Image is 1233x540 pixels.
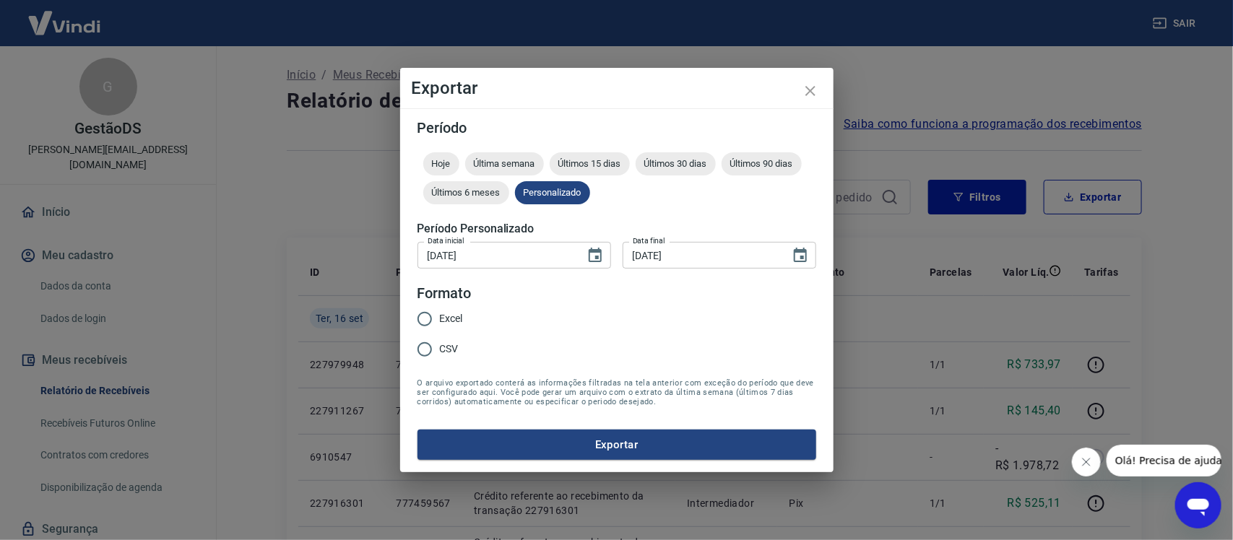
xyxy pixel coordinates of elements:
[465,152,544,175] div: Última semana
[636,152,716,175] div: Últimos 30 dias
[440,341,459,357] span: CSV
[418,430,816,460] button: Exportar
[515,181,590,204] div: Personalizado
[1107,445,1221,476] iframe: Mensagem da empresa
[515,187,590,198] span: Personalizado
[581,241,610,270] button: Choose date, selected date is 15 de set de 2025
[722,152,802,175] div: Últimos 90 dias
[722,158,802,169] span: Últimos 90 dias
[418,283,472,304] legend: Formato
[423,152,459,175] div: Hoje
[1175,482,1221,528] iframe: Botão para abrir a janela de mensagens
[412,79,822,97] h4: Exportar
[550,158,630,169] span: Últimos 15 dias
[9,10,121,22] span: Olá! Precisa de ajuda?
[418,222,816,236] h5: Período Personalizado
[1072,448,1101,476] iframe: Fechar mensagem
[465,158,544,169] span: Última semana
[623,242,780,269] input: DD/MM/YYYY
[418,378,816,406] span: O arquivo exportado conterá as informações filtradas na tela anterior com exceção do período que ...
[633,235,665,246] label: Data final
[423,158,459,169] span: Hoje
[550,152,630,175] div: Últimos 15 dias
[418,121,816,135] h5: Período
[423,187,509,198] span: Últimos 6 meses
[428,235,464,246] label: Data inicial
[636,158,716,169] span: Últimos 30 dias
[793,74,828,108] button: close
[418,242,575,269] input: DD/MM/YYYY
[423,181,509,204] div: Últimos 6 meses
[440,311,463,326] span: Excel
[786,241,815,270] button: Choose date, selected date is 16 de set de 2025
